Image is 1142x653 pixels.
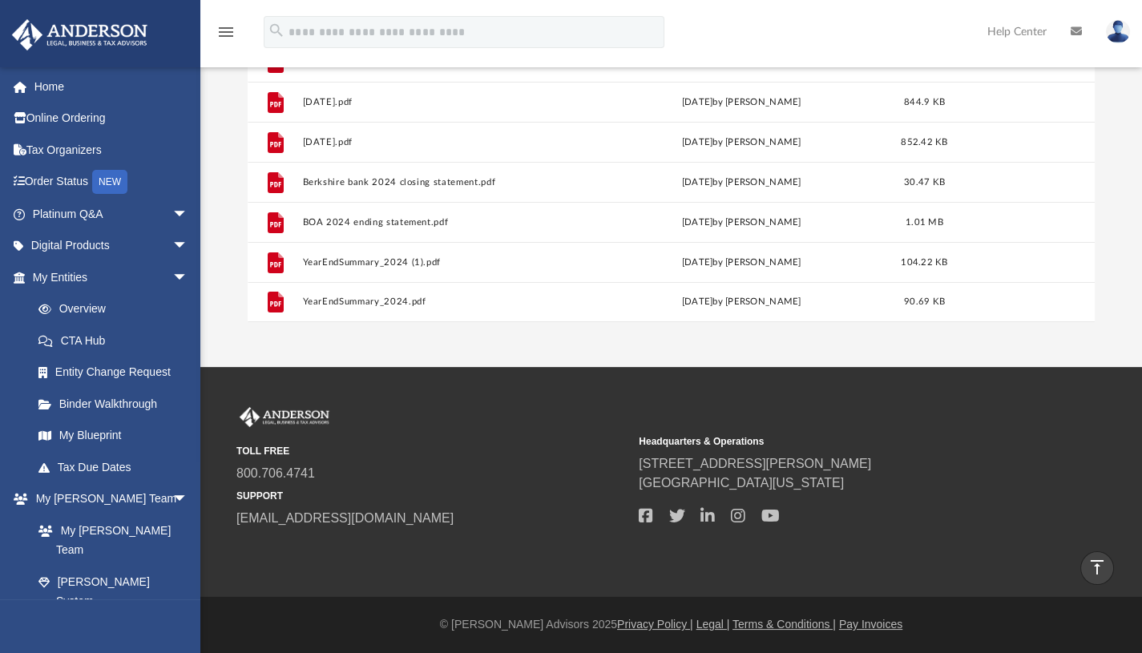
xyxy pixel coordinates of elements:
img: Anderson Advisors Platinum Portal [236,407,333,428]
small: Headquarters & Operations [639,434,1030,449]
div: by [PERSON_NAME] [597,95,885,109]
a: My [PERSON_NAME] Teamarrow_drop_down [11,483,204,515]
a: [EMAIL_ADDRESS][DOMAIN_NAME] [236,511,454,525]
button: [DATE].pdf [302,136,590,147]
a: vertical_align_top [1080,551,1114,585]
span: 852.42 KB [901,137,947,146]
a: Platinum Q&Aarrow_drop_down [11,198,212,230]
a: Overview [22,293,212,325]
div: by [PERSON_NAME] [597,215,885,229]
a: My [PERSON_NAME] Team [22,514,196,566]
a: [PERSON_NAME] System [22,566,204,617]
a: menu [216,30,236,42]
a: My Blueprint [22,420,204,452]
small: TOLL FREE [236,444,627,458]
button: Berkshire bank 2024 closing statement.pdf [302,176,590,187]
img: User Pic [1106,20,1130,43]
div: by [PERSON_NAME] [597,295,885,309]
i: menu [216,22,236,42]
img: Anderson Advisors Platinum Portal [7,19,152,50]
a: Online Ordering [11,103,212,135]
a: Entity Change Request [22,357,212,389]
div: NEW [92,170,127,194]
span: arrow_drop_down [172,261,204,294]
i: vertical_align_top [1088,558,1107,577]
span: 844.9 KB [904,97,945,106]
a: Digital Productsarrow_drop_down [11,230,212,262]
div: © [PERSON_NAME] Advisors 2025 [200,616,1142,633]
span: [DATE] [681,177,712,186]
i: search [268,22,285,39]
a: Order StatusNEW [11,166,212,199]
span: 104.22 KB [901,257,947,266]
a: Tax Organizers [11,134,212,166]
span: arrow_drop_down [172,483,204,516]
div: by [PERSON_NAME] [597,175,885,189]
a: Legal | [696,618,730,631]
a: CTA Hub [22,324,212,357]
span: 1.01 MB [906,217,943,226]
a: Pay Invoices [839,618,902,631]
div: by [PERSON_NAME] [597,255,885,269]
a: Binder Walkthrough [22,388,212,420]
a: Terms & Conditions | [732,618,836,631]
span: [DATE] [681,297,712,306]
span: arrow_drop_down [172,230,204,263]
span: 90.69 KB [904,297,945,306]
span: [DATE] [681,217,712,226]
span: [DATE] [681,97,712,106]
span: 30.47 KB [904,177,945,186]
span: [DATE] [681,257,712,266]
span: [DATE] [681,137,712,146]
span: arrow_drop_down [172,198,204,231]
small: SUPPORT [236,489,627,503]
div: by [PERSON_NAME] [597,135,885,149]
button: YearEndSummary_2024.pdf [302,296,590,307]
a: My Entitiesarrow_drop_down [11,261,212,293]
button: [DATE].pdf [302,96,590,107]
div: [DATE] by [PERSON_NAME] [597,54,885,69]
a: Privacy Policy | [617,618,693,631]
a: 800.706.4741 [236,466,315,480]
button: BOA 2024 ending statement.pdf [302,216,590,227]
a: [GEOGRAPHIC_DATA][US_STATE] [639,476,844,490]
button: YearEndSummary_2024 (1).pdf [302,256,590,267]
a: Home [11,71,212,103]
a: [STREET_ADDRESS][PERSON_NAME] [639,457,871,470]
a: Tax Due Dates [22,451,212,483]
